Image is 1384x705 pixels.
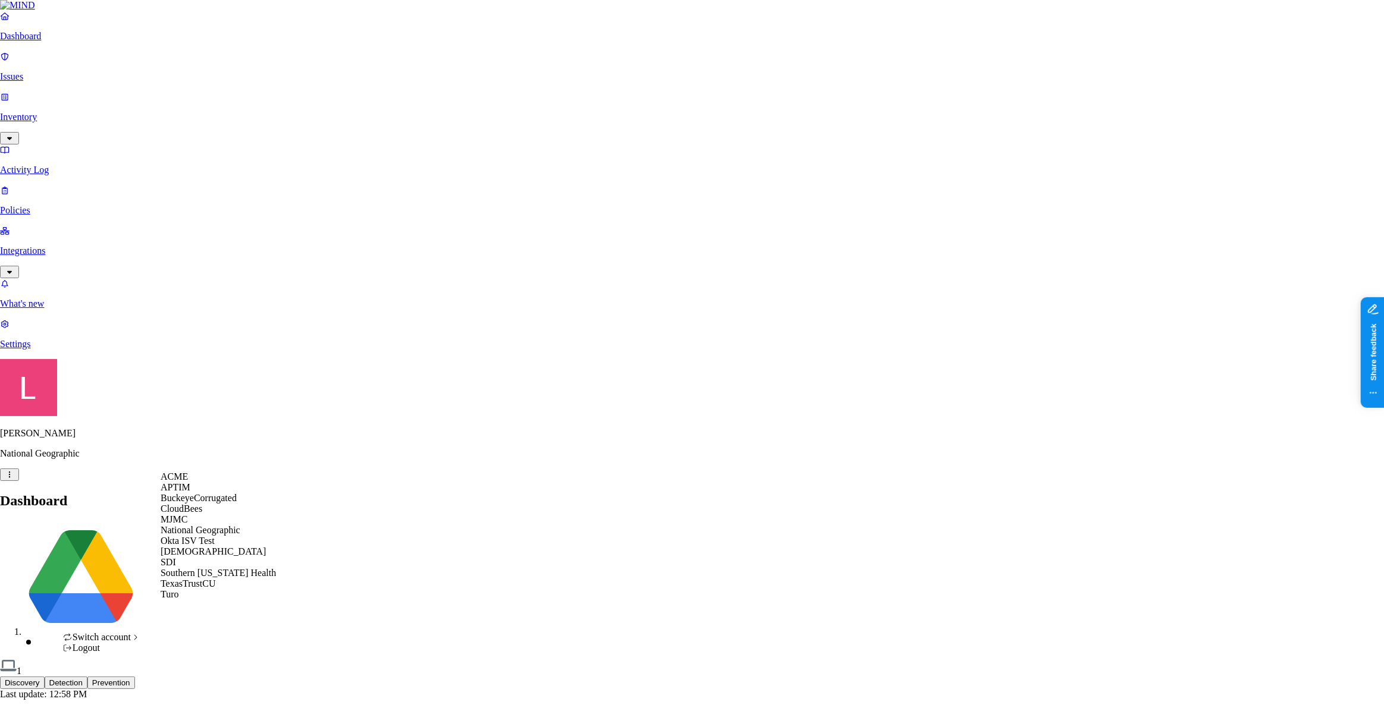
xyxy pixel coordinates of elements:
span: MJMC [161,514,187,524]
span: Turo [161,589,179,599]
span: BuckeyeCorrugated [161,493,237,503]
span: National Geographic [161,525,240,535]
span: Okta ISV Test [161,536,215,546]
span: SDI [161,557,176,567]
span: [DEMOGRAPHIC_DATA] [161,546,266,556]
span: Switch account [73,632,131,642]
span: ACME [161,471,188,481]
span: APTIM [161,482,190,492]
span: TexasTrustCU [161,578,216,588]
div: Logout [62,643,140,653]
span: CloudBees [161,503,202,514]
span: Southern [US_STATE] Health [161,568,276,578]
